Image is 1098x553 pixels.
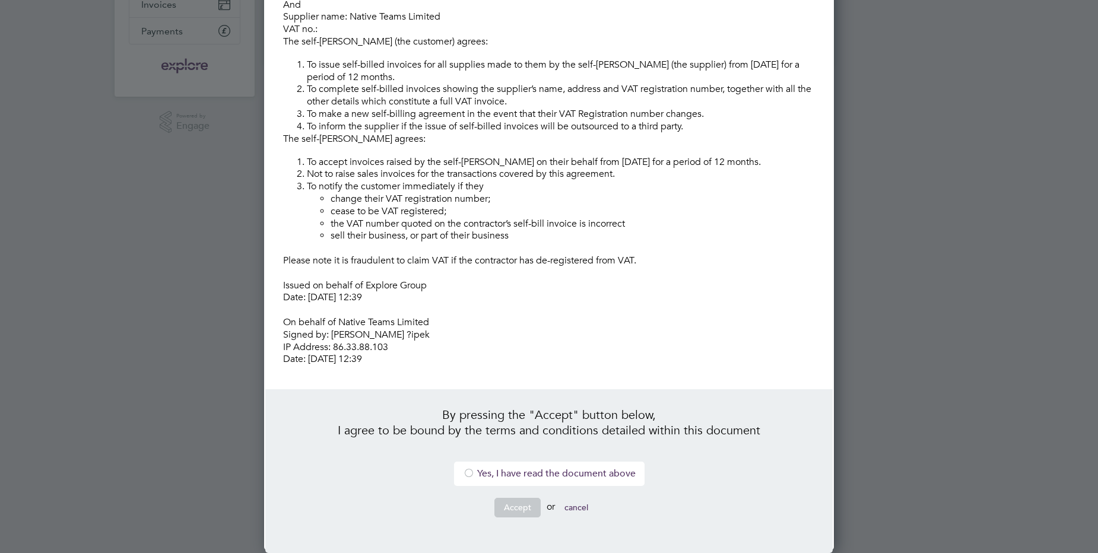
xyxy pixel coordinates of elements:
p: On behalf of Native Teams Limited Signed by: [PERSON_NAME] ?ipek IP Address: 86.33.88.103 Date: [... [283,316,815,366]
li: change their VAT registration number; [331,193,815,205]
p: Supplier name: Native Teams Limited [283,11,815,23]
p: The self-[PERSON_NAME] agrees: [283,133,815,145]
p: The self-[PERSON_NAME] (the customer) agrees: [283,36,815,48]
li: To notify the customer immediately if they [307,180,815,242]
li: cease to be VAT registered; [331,205,815,218]
p: Issued on behalf of Explore Group Date: [DATE] 12:39 [283,279,815,304]
li: or [283,498,815,529]
li: Not to raise sales invoices for the transactions covered by this agreement. [307,168,815,180]
p: VAT no.: [283,23,815,36]
li: To accept invoices raised by the self-[PERSON_NAME] on their behalf from [DATE] for a period of 1... [307,156,815,169]
li: To inform the supplier if the issue of self-billed invoices will be outsourced to a third party. [307,120,815,133]
li: To issue self-billed invoices for all supplies made to them by the self-[PERSON_NAME] (the suppli... [307,59,815,84]
li: the VAT number quoted on the contractor’s self-bill invoice is incorrect [331,218,815,230]
li: Yes, I have read the document above [454,462,645,486]
li: To complete self-billed invoices showing the supplier’s name, address and VAT registration number... [307,83,815,108]
li: To make a new self-billing agreement in the event that their VAT Registration number changes. [307,108,815,120]
button: Accept [494,498,541,517]
li: sell their business, or part of their business [331,230,815,242]
li: By pressing the "Accept" button below, I agree to be bound by the terms and conditions detailed w... [283,407,815,450]
p: Please note it is fraudulent to claim VAT if the contractor has de-registered from VAT. [283,255,815,267]
button: cancel [555,498,598,517]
